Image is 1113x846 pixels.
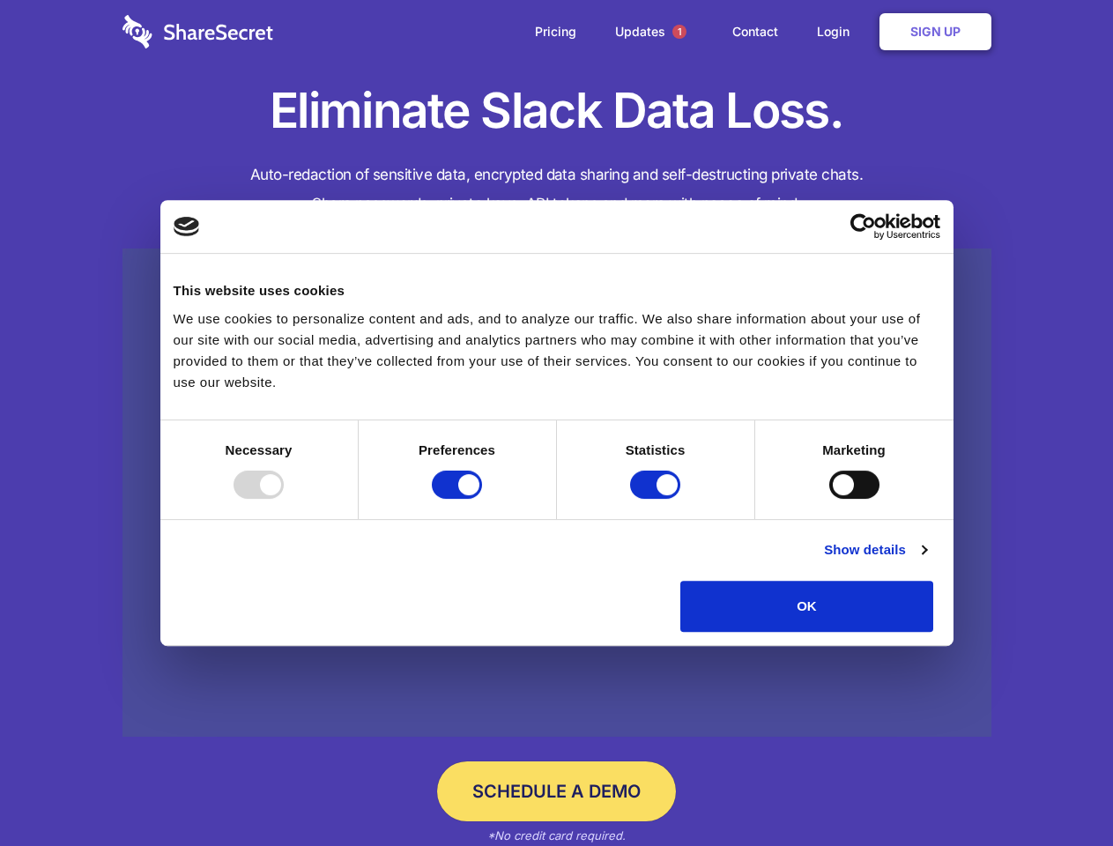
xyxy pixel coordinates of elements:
a: Show details [824,539,926,560]
span: 1 [672,25,686,39]
strong: Preferences [419,442,495,457]
em: *No credit card required. [487,828,626,842]
h4: Auto-redaction of sensitive data, encrypted data sharing and self-destructing private chats. Shar... [122,160,991,219]
h1: Eliminate Slack Data Loss. [122,79,991,143]
strong: Statistics [626,442,686,457]
a: Login [799,4,876,59]
strong: Necessary [226,442,293,457]
a: Usercentrics Cookiebot - opens in a new window [786,213,940,240]
a: Wistia video thumbnail [122,249,991,738]
a: Contact [715,4,796,59]
img: logo-wordmark-white-trans-d4663122ce5f474addd5e946df7df03e33cb6a1c49d2221995e7729f52c070b2.svg [122,15,273,48]
img: logo [174,217,200,236]
strong: Marketing [822,442,886,457]
div: This website uses cookies [174,280,940,301]
a: Schedule a Demo [437,761,676,821]
a: Pricing [517,4,594,59]
button: OK [680,581,933,632]
div: We use cookies to personalize content and ads, and to analyze our traffic. We also share informat... [174,308,940,393]
a: Sign Up [879,13,991,50]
